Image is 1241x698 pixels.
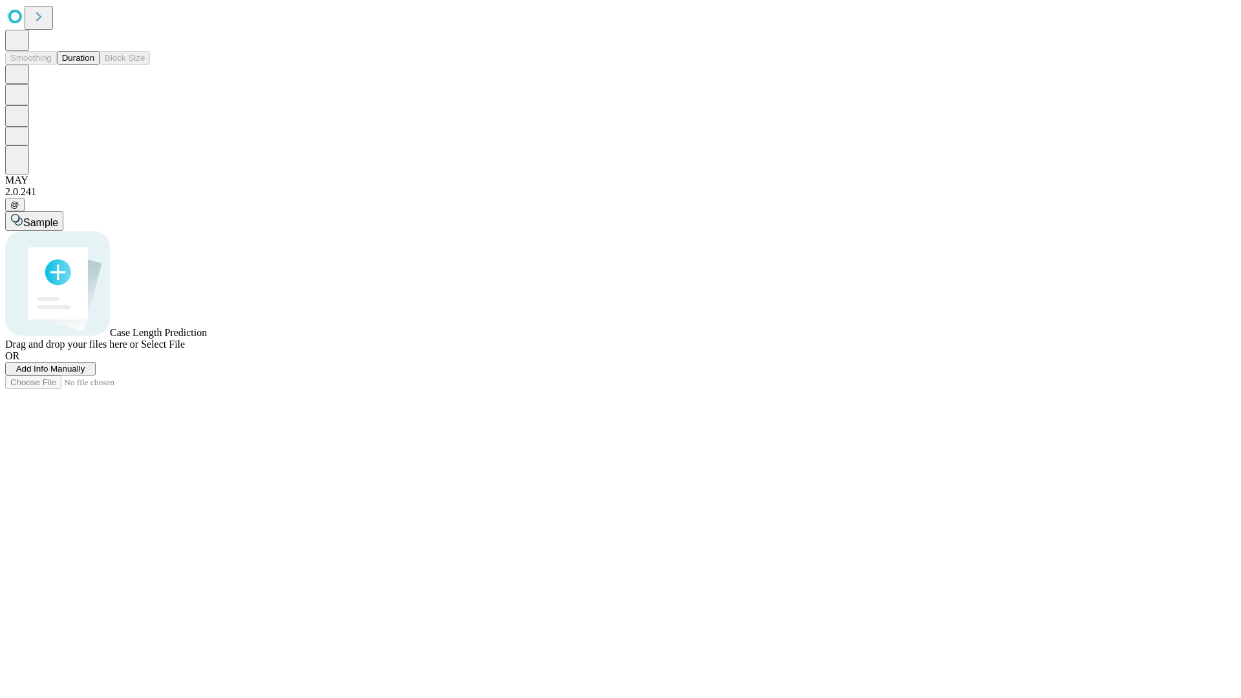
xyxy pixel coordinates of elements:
[5,51,57,65] button: Smoothing
[5,211,63,231] button: Sample
[57,51,100,65] button: Duration
[5,362,96,375] button: Add Info Manually
[10,200,19,209] span: @
[5,186,1236,198] div: 2.0.241
[16,364,85,374] span: Add Info Manually
[110,327,207,338] span: Case Length Prediction
[5,198,25,211] button: @
[5,174,1236,186] div: MAY
[5,350,19,361] span: OR
[141,339,185,350] span: Select File
[100,51,150,65] button: Block Size
[23,217,58,228] span: Sample
[5,339,138,350] span: Drag and drop your files here or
